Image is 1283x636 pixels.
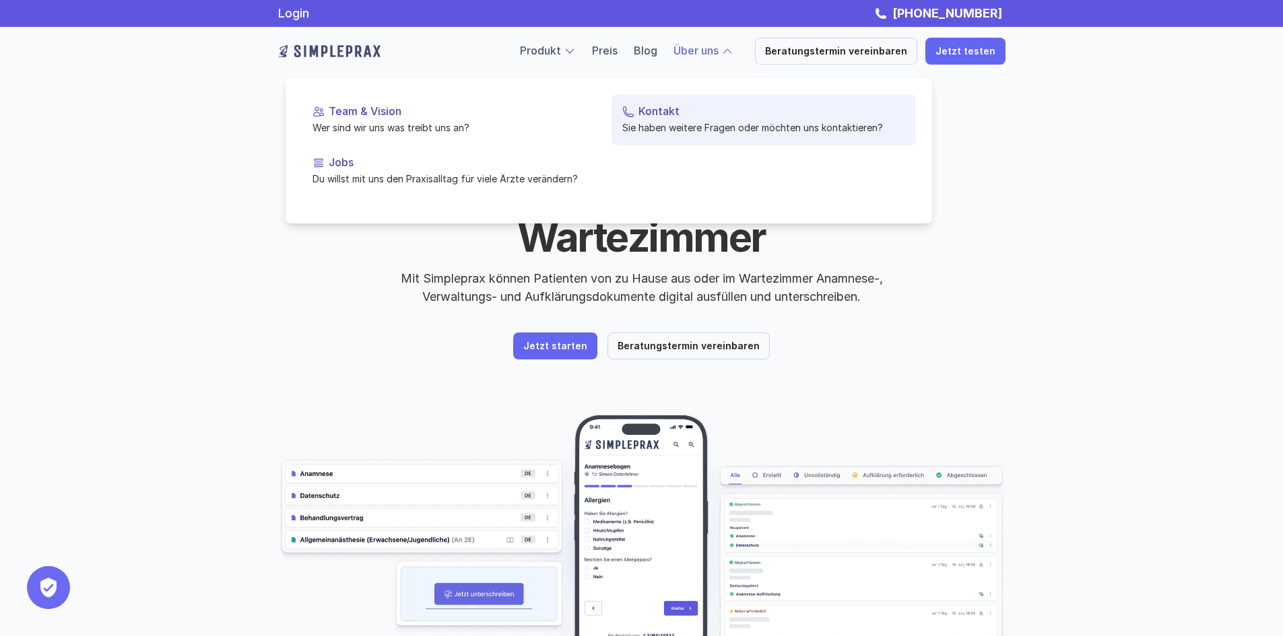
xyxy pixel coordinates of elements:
a: Team & VisionWer sind wir uns was treibt uns an? [302,94,606,145]
p: Jetzt testen [935,46,995,57]
strong: [PHONE_NUMBER] [892,6,1002,20]
a: Beratungstermin vereinbaren [607,332,770,359]
p: Mit Simpleprax können Patienten von zu Hause aus oder im Wartezimmer Anamnese-, Verwaltungs- und ... [389,269,894,306]
a: Login [278,6,309,20]
a: Preis [592,44,618,57]
p: Team & Vision [329,105,595,118]
a: Jetzt testen [925,38,1006,65]
p: Kontakt [638,105,905,118]
a: KontaktSie haben weitere Fragen oder möchten uns kontaktieren? [612,94,916,145]
p: Sie haben weitere Fragen oder möchten uns kontaktieren? [622,120,905,135]
p: Wer sind wir uns was treibt uns an? [312,120,595,135]
p: Du willst mit uns den Praxisalltag für viele Ärzte verändern? [312,172,595,186]
p: Jobs [329,156,595,169]
p: Jetzt starten [523,341,587,352]
a: JobsDu willst mit uns den Praxisalltag für viele Ärzte verändern? [302,145,606,197]
a: Produkt [520,44,561,57]
p: Beratungstermin vereinbaren [618,341,760,352]
a: Beratungstermin vereinbaren [755,38,917,65]
p: Beratungstermin vereinbaren [765,46,907,57]
a: Über uns [673,44,719,57]
a: Jetzt starten [513,332,597,359]
a: Blog [634,44,657,57]
a: [PHONE_NUMBER] [889,6,1006,20]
